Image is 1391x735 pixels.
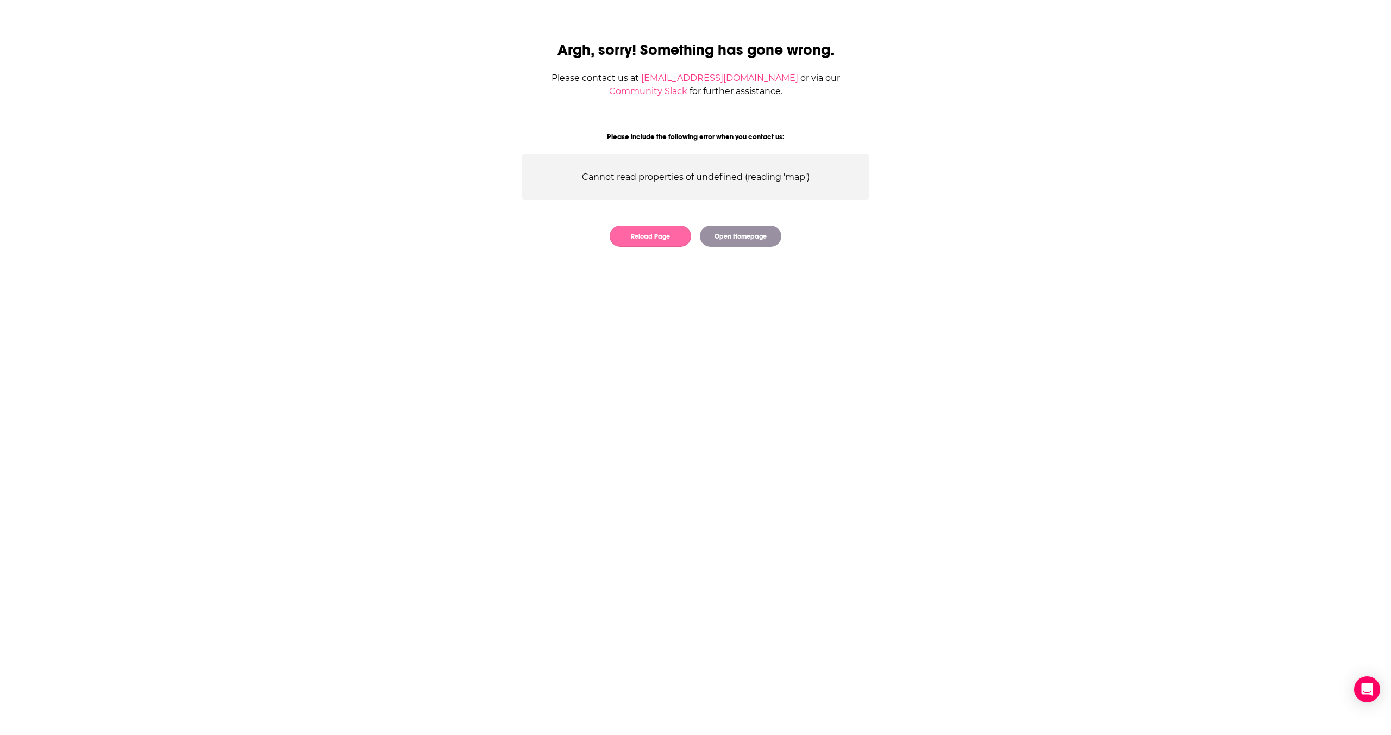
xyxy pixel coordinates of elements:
[641,73,798,83] a: [EMAIL_ADDRESS][DOMAIN_NAME]
[700,226,781,247] button: Open Homepage
[522,154,869,200] div: Cannot read properties of undefined (reading 'map')
[1354,676,1380,702] div: Open Intercom Messenger
[522,41,869,59] h2: Argh, sorry! Something has gone wrong.
[610,226,691,247] button: Reload Page
[609,86,687,96] a: Community Slack
[522,72,869,98] div: Please contact us at or via our for further assistance.
[522,133,869,141] div: Please include the following error when you contact us:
